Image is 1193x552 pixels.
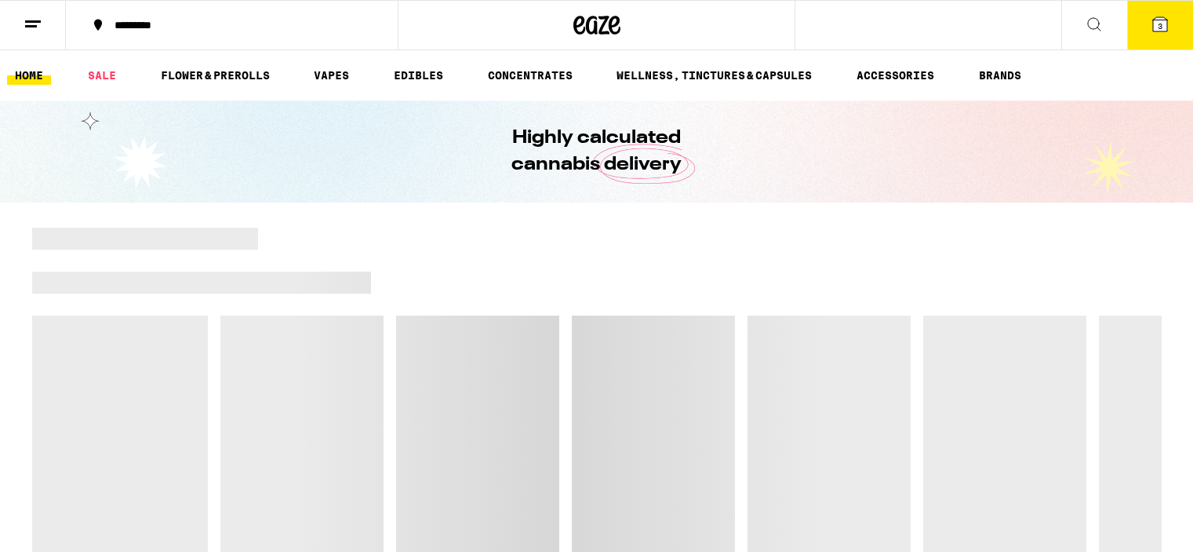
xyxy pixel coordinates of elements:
[1158,21,1162,31] span: 3
[7,66,51,85] a: HOME
[1127,1,1193,49] button: 3
[849,66,942,85] a: ACCESSORIES
[386,66,451,85] a: EDIBLES
[971,66,1029,85] a: BRANDS
[80,66,124,85] a: SALE
[306,66,357,85] a: VAPES
[480,66,580,85] a: CONCENTRATES
[153,66,278,85] a: FLOWER & PREROLLS
[609,66,820,85] a: WELLNESS, TINCTURES & CAPSULES
[467,125,726,178] h1: Highly calculated cannabis delivery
